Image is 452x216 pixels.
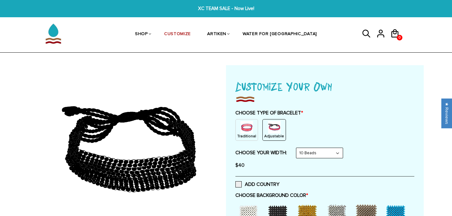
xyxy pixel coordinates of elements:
[235,181,279,187] label: ADD COUNTRY
[235,78,414,95] h1: Customize Your Own
[441,98,452,128] div: Click to open Judge.me floating reviews tab
[264,134,284,139] p: Adjustable
[235,110,414,116] label: CHOOSE TYPE OF BRACELET
[164,18,191,50] a: CUSTOMIZE
[397,33,402,42] span: 0
[237,134,256,139] p: Traditional
[268,121,281,134] img: string.PNG
[240,121,253,134] img: non-string.png
[135,18,148,50] a: SHOP
[235,150,287,156] label: CHOOSE YOUR WIDTH:
[390,40,404,41] a: 0
[235,192,414,198] label: CHOOSE BACKGROUND COLOR
[235,162,245,168] span: $40
[262,119,286,141] div: String
[243,18,317,50] a: WATER FOR [GEOGRAPHIC_DATA]
[139,5,313,12] span: XC TEAM SALE - Now Live!
[235,119,258,141] div: Non String
[207,18,226,50] a: ARTIKEN
[235,95,255,103] img: imgboder_100x.png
